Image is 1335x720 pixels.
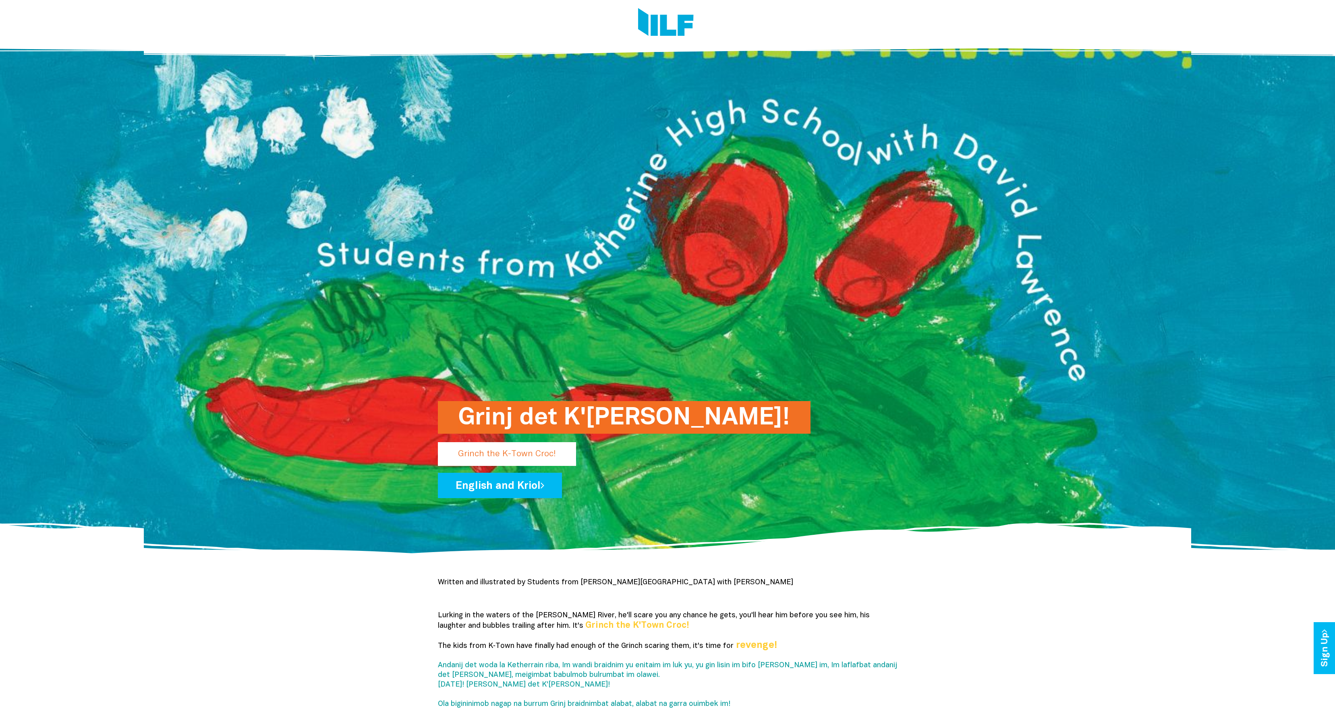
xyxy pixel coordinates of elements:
span: Lurking in the waters of the [PERSON_NAME] River, he'll scare you any chance he gets, you'll hear... [438,612,870,629]
span: Andanij det woda la Ketherrain riba, Im wandi braidnim yu enitaim im luk yu, yu gin lisin im bifo... [438,662,897,708]
p: Grinch the K-Town Croc! [438,442,576,466]
b: revenge! [736,641,777,650]
a: Grinj det K'[PERSON_NAME]! [438,447,770,453]
b: Grinch the K'Town Croc! [585,621,689,629]
a: English and Kriol [438,473,562,498]
span: Written and illustrated by Students from [PERSON_NAME][GEOGRAPHIC_DATA] with [PERSON_NAME] [438,579,793,586]
img: Logo [638,8,694,38]
h1: Grinj det K'[PERSON_NAME]! [458,401,790,434]
span: The kids from K‑Town have finally had enough of the Grinch scaring them, it's time for [438,643,734,650]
